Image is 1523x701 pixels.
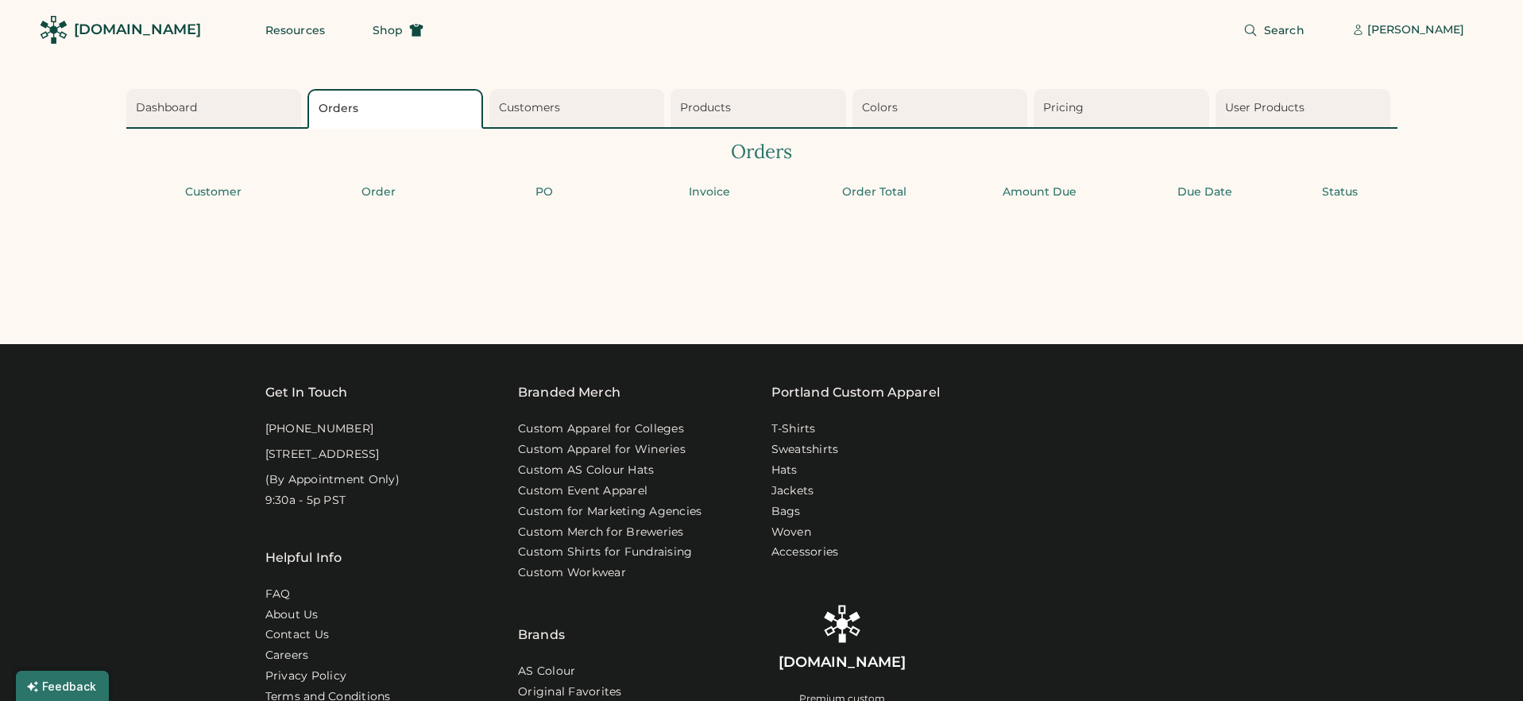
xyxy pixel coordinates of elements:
[1224,14,1324,46] button: Search
[265,447,380,463] div: [STREET_ADDRESS]
[518,525,684,540] a: Custom Merch for Breweries
[518,421,684,437] a: Custom Apparel for Colleges
[301,184,457,200] div: Order
[518,383,620,402] div: Branded Merch
[518,483,647,499] a: Custom Event Apparel
[962,184,1118,200] div: Amount Due
[136,184,292,200] div: Customer
[499,100,660,116] div: Customers
[771,504,801,520] a: Bags
[1043,100,1204,116] div: Pricing
[823,605,861,643] img: Rendered Logo - Screens
[265,472,400,488] div: (By Appointment Only)
[1127,184,1283,200] div: Due Date
[265,648,309,664] a: Careers
[518,664,575,680] a: AS Colour
[771,442,839,458] a: Sweatshirts
[265,383,348,402] div: Get In Touch
[862,100,1023,116] div: Colors
[126,138,1397,165] div: Orders
[632,184,787,200] div: Invoice
[246,14,344,46] button: Resources
[1264,25,1305,36] span: Search
[265,668,347,684] a: Privacy Policy
[74,20,201,40] div: [DOMAIN_NAME]
[265,421,374,437] div: [PHONE_NUMBER]
[518,544,692,560] a: Custom Shirts for Fundraising
[518,442,686,458] a: Custom Apparel for Wineries
[40,16,68,44] img: Rendered Logo - Screens
[265,548,342,567] div: Helpful Info
[466,184,622,200] div: PO
[265,493,346,509] div: 9:30a - 5p PST
[771,383,940,402] a: Portland Custom Apparel
[771,421,816,437] a: T-Shirts
[319,101,477,117] div: Orders
[779,653,906,672] div: [DOMAIN_NAME]
[518,684,622,700] a: Original Favorites
[373,25,403,36] span: Shop
[518,586,565,645] div: Brands
[265,627,330,643] a: Contact Us
[518,504,702,520] a: Custom for Marketing Agencies
[771,525,811,540] a: Woven
[771,544,839,560] a: Accessories
[136,100,297,116] div: Dashboard
[518,565,626,581] a: Custom Workwear
[265,587,291,602] a: FAQ
[797,184,953,200] div: Order Total
[680,100,841,116] div: Products
[1367,22,1464,38] div: [PERSON_NAME]
[1225,100,1386,116] div: User Products
[354,14,443,46] button: Shop
[771,483,814,499] a: Jackets
[771,463,798,478] a: Hats
[265,607,319,623] a: About Us
[518,463,654,478] a: Custom AS Colour Hats
[1293,184,1388,200] div: Status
